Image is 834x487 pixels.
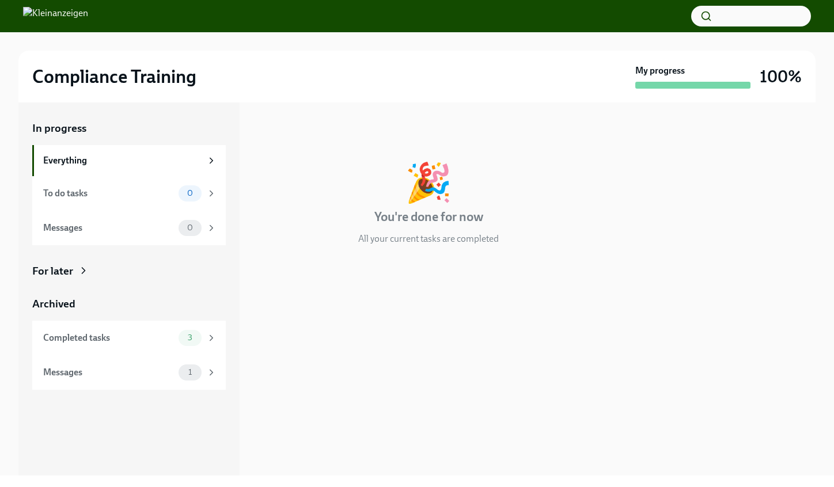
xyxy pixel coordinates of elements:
img: Kleinanzeigen [23,7,88,25]
div: Messages [43,366,174,379]
a: Completed tasks3 [32,321,226,355]
a: Everything [32,145,226,176]
a: Messages1 [32,355,226,390]
a: For later [32,264,226,279]
div: To do tasks [43,187,174,200]
h4: You're done for now [374,208,483,226]
a: Archived [32,296,226,311]
strong: My progress [635,64,685,77]
h3: 100% [760,66,802,87]
div: Completed tasks [43,332,174,344]
div: Messages [43,222,174,234]
div: In progress [253,121,308,136]
p: All your current tasks are completed [358,233,499,245]
a: Messages0 [32,211,226,245]
div: Everything [43,154,202,167]
a: In progress [32,121,226,136]
span: 1 [181,368,199,376]
div: 🎉 [405,163,452,201]
span: 3 [181,333,199,342]
a: To do tasks0 [32,176,226,211]
h2: Compliance Training [32,65,196,88]
span: 0 [180,223,200,232]
div: For later [32,264,73,279]
span: 0 [180,189,200,197]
